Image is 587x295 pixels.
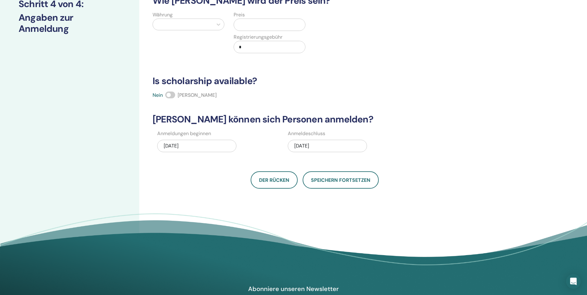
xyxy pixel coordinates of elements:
span: [PERSON_NAME] [178,92,217,98]
span: Nein [153,92,163,98]
span: Der Rücken [259,177,289,183]
button: Der Rücken [251,171,298,189]
h3: [PERSON_NAME] können sich Personen anmelden? [149,114,481,125]
label: Währung [153,11,173,19]
h4: Abonniere unseren Newsletter [222,285,365,293]
button: Speichern fortsetzen [303,171,379,189]
label: Registrierungsgebühr [234,33,283,41]
h3: Angaben zur Anmeldung [19,12,121,34]
span: Speichern fortsetzen [311,177,370,183]
h3: Is scholarship available? [149,75,481,87]
div: [DATE] [157,140,236,152]
div: Open Intercom Messenger [566,274,581,289]
label: Preis [234,11,245,19]
div: [DATE] [288,140,367,152]
label: Anmeldeschluss [288,130,325,137]
label: Anmeldungen beginnen [157,130,211,137]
